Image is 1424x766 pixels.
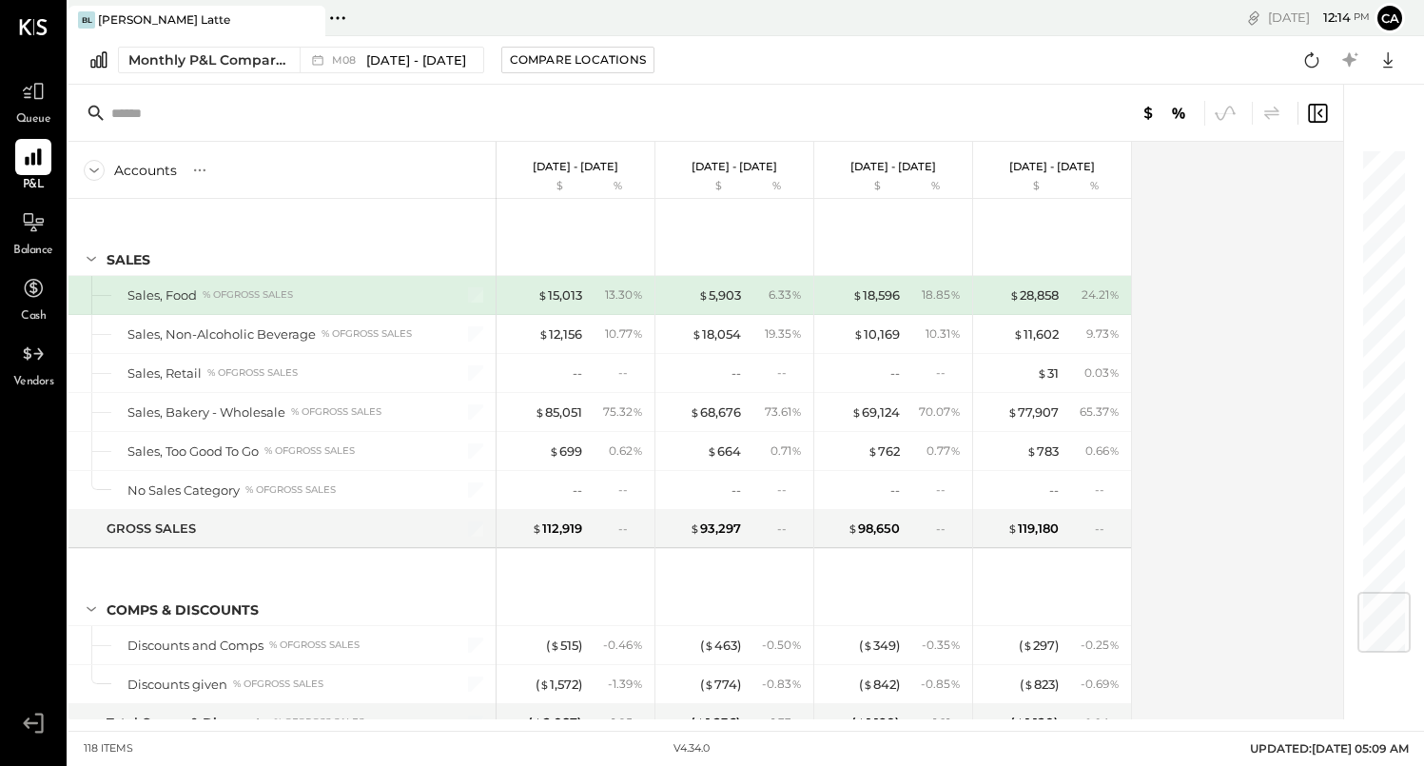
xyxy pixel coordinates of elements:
div: - 0.94 [1080,715,1120,732]
div: 0.77 [927,442,961,460]
span: $ [868,443,878,459]
div: % of GROSS SALES [269,638,360,652]
span: $ [549,443,559,459]
div: 18,596 [852,286,900,304]
span: % [1109,676,1120,691]
div: - 0.35 [922,637,961,654]
div: $ [506,179,582,194]
span: $ [848,520,858,536]
div: Sales, Non-Alcoholic Beverage [127,325,316,344]
div: 783 [1026,442,1059,461]
div: Accounts [114,161,177,180]
div: ( 2,087 ) [528,714,582,732]
span: % [1109,442,1120,458]
div: ( 1,190 ) [851,714,900,732]
div: ( 349 ) [859,637,900,655]
span: % [1109,364,1120,380]
span: $ [533,715,543,730]
div: 24.21 [1082,286,1120,304]
div: 93,297 [690,520,741,538]
div: 31 [1037,364,1059,383]
span: % [1109,715,1120,730]
span: $ [690,520,700,536]
div: Comps & Discounts [107,600,259,619]
span: $ [704,638,714,653]
span: % [950,442,961,458]
span: Cash [21,308,46,325]
div: % of GROSS SALES [264,444,355,458]
p: [DATE] - [DATE] [850,160,936,173]
span: $ [539,677,550,692]
span: $ [863,677,873,692]
div: ( 1,120 ) [1010,714,1059,732]
div: % of GROSS SALES [291,405,381,419]
span: % [791,286,802,302]
div: 118 items [84,741,133,756]
span: % [1109,637,1120,652]
div: % of GROSS SALES [322,327,412,341]
div: % of GROSS SALES [233,678,323,691]
a: Balance [1,205,66,260]
div: 0.71 [771,442,802,460]
div: % [587,179,649,194]
span: % [791,715,802,730]
a: Vendors [1,336,66,391]
div: SALES [107,250,150,269]
div: 112,919 [532,520,582,538]
span: $ [695,715,706,730]
div: ( 297 ) [1019,637,1059,655]
div: 9.73 [1086,325,1120,343]
div: % [1063,179,1125,194]
div: ( 774 ) [700,676,741,694]
div: 10.77 [605,325,643,343]
div: -- [618,364,643,381]
span: $ [692,326,702,342]
span: $ [1009,287,1020,303]
div: -- [732,481,741,500]
a: Cash [1,270,66,325]
span: UPDATED: [DATE] 05:09 AM [1250,741,1409,756]
div: 70.07 [919,403,961,421]
div: 19.35 [765,325,802,343]
div: 68,676 [690,403,741,422]
div: -- [777,364,802,381]
div: [DATE] [1268,9,1370,27]
span: $ [707,443,717,459]
div: -- [936,481,961,498]
span: $ [535,404,545,420]
span: P&L [23,177,45,194]
div: % of GROSS SALES [203,288,293,302]
div: 0.66 [1085,442,1120,460]
p: [DATE] - [DATE] [533,160,618,173]
button: Ca [1375,3,1405,33]
p: [DATE] - [DATE] [1009,160,1095,173]
button: Monthly P&L Comparison M08[DATE] - [DATE] [118,47,484,73]
div: [PERSON_NAME] Latte [98,11,230,28]
span: $ [1007,404,1018,420]
div: - 1.85 [607,715,643,732]
div: No Sales Category [127,481,240,500]
div: - 0.25 [1081,637,1120,654]
span: $ [538,326,549,342]
p: [DATE] - [DATE] [692,160,777,173]
div: Sales, Food [127,286,197,304]
div: ( 1,572 ) [536,676,582,694]
span: $ [1024,677,1034,692]
span: % [633,403,643,419]
span: % [950,403,961,419]
a: Queue [1,73,66,128]
span: Balance [13,243,53,260]
span: $ [698,287,709,303]
div: 699 [549,442,582,461]
div: ( 842 ) [859,676,900,694]
div: -- [1049,481,1059,500]
span: $ [1026,443,1037,459]
span: $ [852,287,863,303]
span: % [791,403,802,419]
span: % [791,676,802,691]
div: ( 823 ) [1020,676,1059,694]
span: % [791,442,802,458]
span: % [791,325,802,341]
div: -- [573,481,582,500]
div: -- [573,364,582,383]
